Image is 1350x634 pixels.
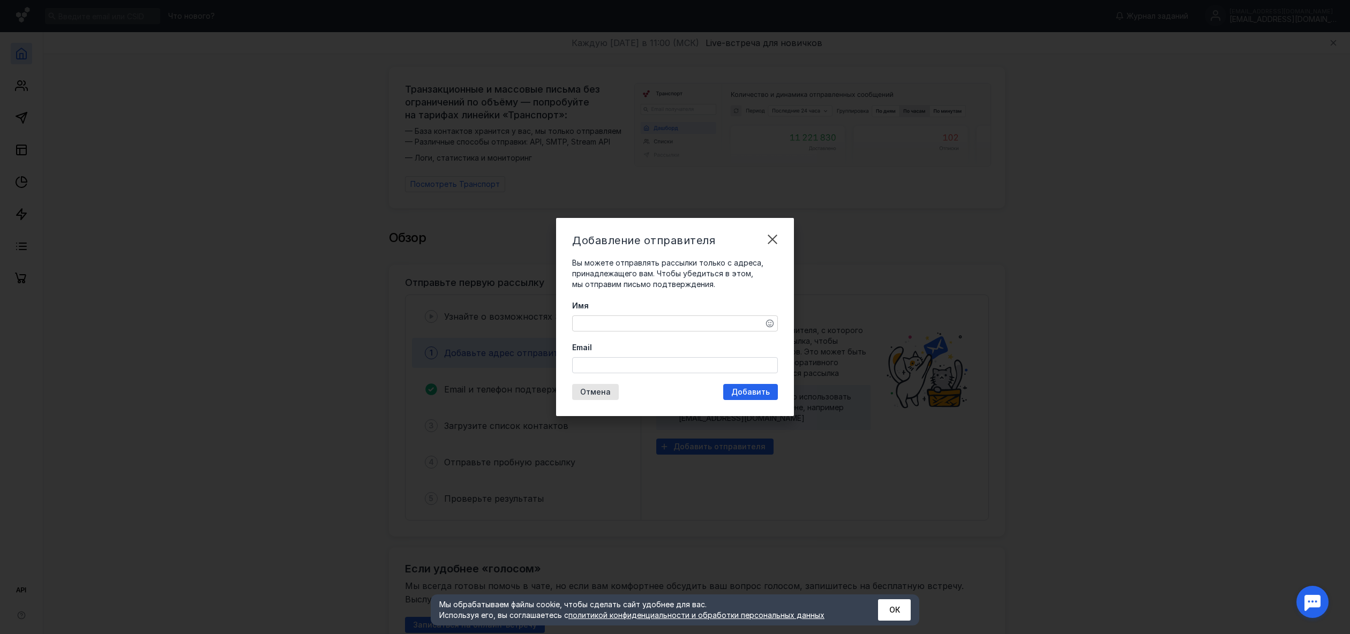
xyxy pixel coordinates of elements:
[572,300,589,311] span: Имя
[723,384,778,400] button: Добавить
[572,234,715,247] span: Добавление отправителя
[568,610,824,620] a: политикой конфиденциальности и обработки персональных данных
[731,388,770,397] span: Добавить
[580,388,611,397] span: Отмена
[572,384,619,400] button: Отмена
[572,258,763,289] span: Вы можете отправлять рассылки только с адреса, принадлежащего вам. Чтобы убедиться в этом, мы отп...
[878,599,911,621] button: ОК
[439,599,852,621] div: Мы обрабатываем файлы cookie, чтобы сделать сайт удобнее для вас. Используя его, вы соглашаетесь c
[572,342,592,353] span: Email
